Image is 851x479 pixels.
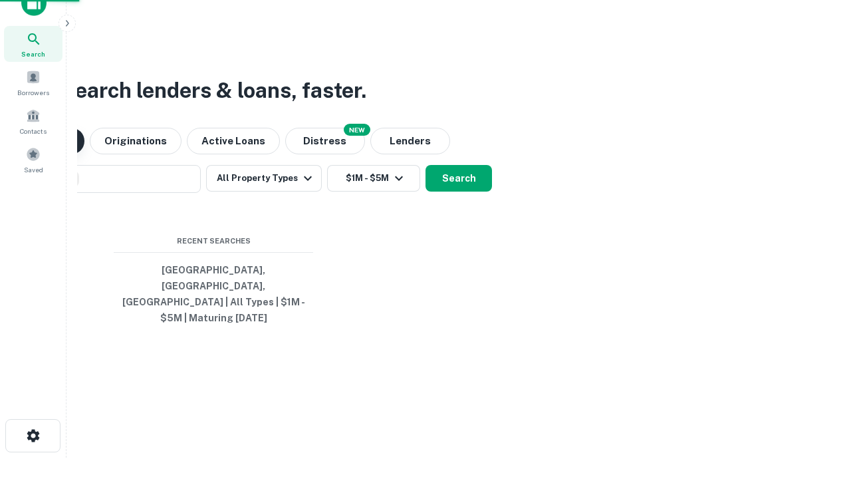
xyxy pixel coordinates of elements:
[327,165,420,192] button: $1M - $5M
[344,124,370,136] div: NEW
[785,373,851,436] iframe: Chat Widget
[20,126,47,136] span: Contacts
[21,49,45,59] span: Search
[187,128,280,154] button: Active Loans
[61,75,366,106] h3: Search lenders & loans, faster.
[24,164,43,175] span: Saved
[4,142,62,178] a: Saved
[285,128,365,154] button: Search distressed loans with lien and other non-mortgage details.
[114,258,313,330] button: [GEOGRAPHIC_DATA], [GEOGRAPHIC_DATA], [GEOGRAPHIC_DATA] | All Types | $1M - $5M | Maturing [DATE]
[425,165,492,192] button: Search
[370,128,450,154] button: Lenders
[114,236,313,247] span: Recent Searches
[4,103,62,139] a: Contacts
[206,165,322,192] button: All Property Types
[17,87,49,98] span: Borrowers
[4,26,62,62] a: Search
[4,65,62,100] a: Borrowers
[90,128,182,154] button: Originations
